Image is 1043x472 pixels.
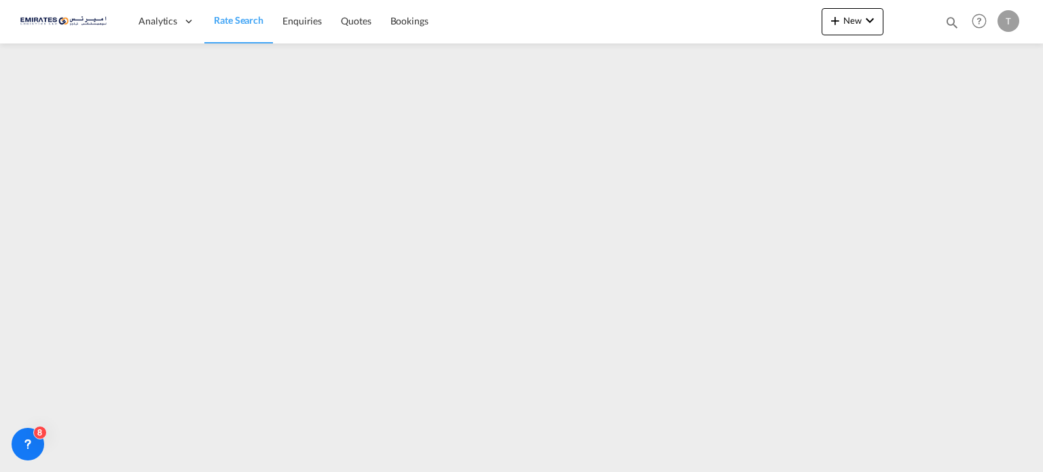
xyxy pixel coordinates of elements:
span: Enquiries [282,15,322,26]
div: icon-magnify [945,15,959,35]
span: Analytics [139,14,177,28]
span: New [827,15,878,26]
md-icon: icon-magnify [945,15,959,30]
span: Quotes [341,15,371,26]
md-icon: icon-plus 400-fg [827,12,843,29]
div: Help [968,10,998,34]
img: c67187802a5a11ec94275b5db69a26e6.png [20,6,112,37]
span: Rate Search [214,14,263,26]
button: icon-plus 400-fgNewicon-chevron-down [822,8,883,35]
div: T [998,10,1019,32]
span: Help [968,10,991,33]
span: Bookings [390,15,428,26]
md-icon: icon-chevron-down [862,12,878,29]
